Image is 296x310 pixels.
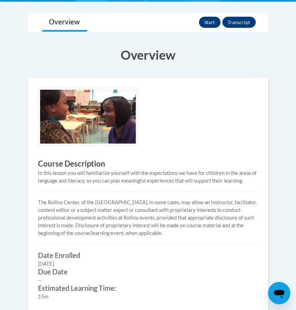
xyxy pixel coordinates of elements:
[38,277,258,285] div: --
[38,88,138,146] img: Course logo image
[38,252,258,259] label: Date Enrolled
[42,13,87,32] a: Overview
[38,293,258,301] div: 15m
[38,199,258,237] p: The Rollins Center, of the [GEOGRAPHIC_DATA], in some cases, may allow an instructor, facilitator...
[222,17,256,28] button: Transcript
[28,46,268,64] h3: Overview
[268,282,290,304] iframe: Button to launch messaging window
[38,158,258,169] h3: Course Description
[199,17,221,28] button: Start
[38,268,258,276] label: Due Date
[38,169,258,185] div: In this lesson you will familiarize yourself with the expectations we have for children in the ar...
[38,260,258,268] div: [DATE]
[38,285,258,292] label: Estimated Learning Time:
